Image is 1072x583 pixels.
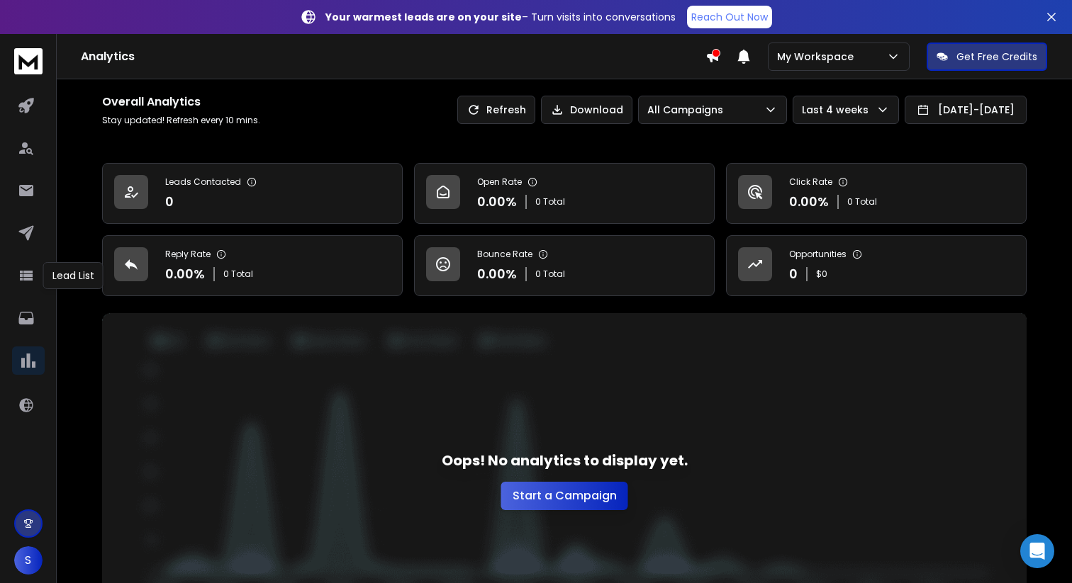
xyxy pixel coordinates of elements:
p: 0 Total [847,196,877,208]
div: Lead List [43,262,104,289]
p: 0 [789,264,798,284]
p: 0 Total [535,196,565,208]
p: Refresh [486,103,526,117]
p: Reply Rate [165,249,211,260]
a: Open Rate0.00%0 Total [414,163,715,224]
p: Bounce Rate [477,249,532,260]
a: Click Rate0.00%0 Total [726,163,1027,224]
p: My Workspace [777,50,859,64]
button: [DATE]-[DATE] [905,96,1027,124]
button: S [14,546,43,574]
p: 0.00 % [477,264,517,284]
a: Reply Rate0.00%0 Total [102,235,403,296]
p: – Turn visits into conversations [325,10,676,24]
p: All Campaigns [647,103,729,117]
button: Start a Campaign [501,482,628,510]
p: Stay updated! Refresh every 10 mins. [102,115,260,126]
p: Reach Out Now [691,10,768,24]
p: Click Rate [789,176,832,188]
img: logo [14,48,43,74]
p: 0 [165,192,174,212]
h1: Overall Analytics [102,94,260,111]
div: Oops! No analytics to display yet. [442,451,688,510]
a: Bounce Rate0.00%0 Total [414,235,715,296]
p: 0.00 % [165,264,205,284]
p: 0 Total [535,268,565,280]
a: Reach Out Now [687,6,772,28]
p: Get Free Credits [956,50,1037,64]
h1: Analytics [81,48,705,65]
p: Open Rate [477,176,522,188]
button: Get Free Credits [927,43,1047,71]
p: $ 0 [816,268,827,280]
p: Opportunities [789,249,847,260]
p: Leads Contacted [165,176,241,188]
p: 0.00 % [789,192,829,212]
a: Opportunities0$0 [726,235,1027,296]
button: Download [541,96,632,124]
div: Open Intercom Messenger [1020,534,1054,568]
a: Leads Contacted0 [102,163,403,224]
p: Download [570,103,623,117]
p: 0 Total [223,268,253,280]
p: 0.00 % [477,192,517,212]
strong: Your warmest leads are on your site [325,10,522,24]
p: Last 4 weeks [802,103,874,117]
button: Refresh [457,96,535,124]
